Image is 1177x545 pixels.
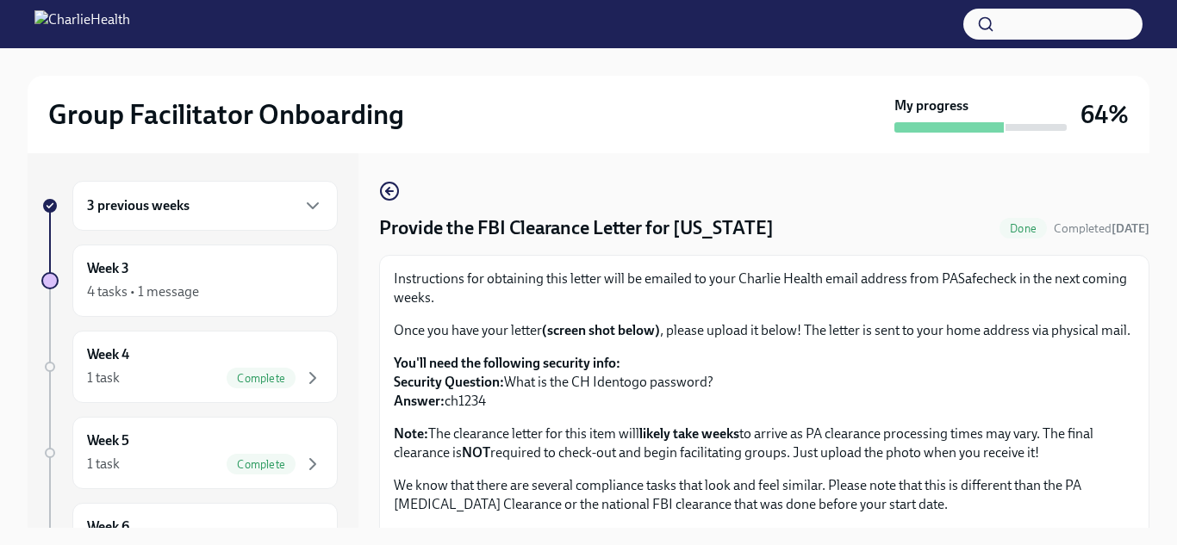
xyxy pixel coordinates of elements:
[48,97,404,132] h2: Group Facilitator Onboarding
[1080,99,1129,130] h3: 64%
[1112,221,1149,236] strong: [DATE]
[894,96,968,115] strong: My progress
[87,282,199,301] div: 4 tasks • 1 message
[394,354,1135,411] p: What is the CH Identogo password? ch1234
[41,417,338,489] a: Week 51 taskComplete
[87,517,129,536] h6: Week 6
[72,181,338,231] div: 3 previous weeks
[227,372,296,385] span: Complete
[394,424,1135,462] p: The clearance letter for this item will to arrive as PA clearance processing times may vary. The ...
[394,393,445,409] strong: Answer:
[394,321,1135,340] p: Once you have your letter , please upload it below! The letter is sent to your home address via p...
[379,215,774,241] h4: Provide the FBI Clearance Letter for [US_STATE]
[41,245,338,317] a: Week 34 tasks • 1 message
[542,322,660,338] strong: (screen shot below)
[394,355,620,371] strong: You'll need the following security info:
[227,458,296,471] span: Complete
[34,10,130,38] img: CharlieHealth
[87,345,129,364] h6: Week 4
[1054,221,1149,236] span: Completed
[87,196,190,215] h6: 3 previous weeks
[87,259,129,278] h6: Week 3
[87,455,120,474] div: 1 task
[639,425,739,442] strong: likely take weeks
[394,374,504,390] strong: Security Question:
[462,444,490,461] strong: NOT
[87,431,129,450] h6: Week 5
[394,425,428,442] strong: Note:
[1000,222,1047,235] span: Done
[394,476,1135,514] p: We know that there are several compliance tasks that look and feel similar. Please note that this...
[87,368,120,387] div: 1 task
[41,331,338,403] a: Week 41 taskComplete
[1054,220,1149,237] span: October 7th, 2025 17:03
[394,269,1135,307] p: Instructions for obtaining this letter will be emailed to your Charlie Health email address from ...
